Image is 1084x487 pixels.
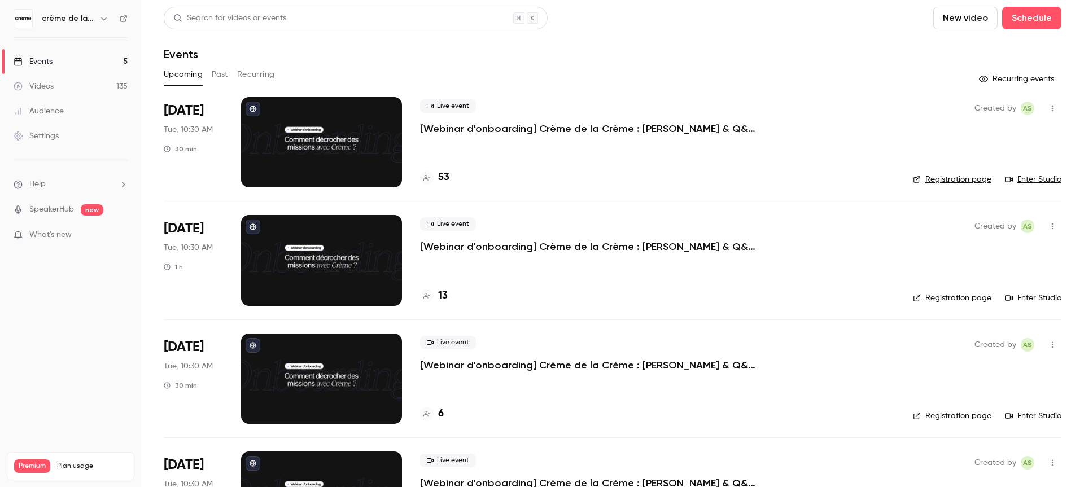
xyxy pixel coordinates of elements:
span: Tue, 10:30 AM [164,361,213,372]
a: 53 [420,170,449,185]
span: Premium [14,459,50,473]
button: Recurring [237,65,275,84]
span: [DATE] [164,456,204,474]
div: Events [14,56,53,67]
span: AS [1023,456,1032,470]
a: SpeakerHub [29,204,74,216]
li: help-dropdown-opener [14,178,128,190]
a: Registration page [913,410,991,422]
a: 6 [420,406,444,422]
span: new [81,204,103,216]
a: [Webinar d'onboarding] Crème de la Crème : [PERSON_NAME] & Q&A par [PERSON_NAME] [420,358,759,372]
div: Videos [14,81,54,92]
span: [DATE] [164,338,204,356]
div: Settings [14,130,59,142]
span: Alexandre Sutra [1021,456,1034,470]
a: Enter Studio [1005,292,1061,304]
span: Created by [974,338,1016,352]
a: [Webinar d'onboarding] Crème de la Crème : [PERSON_NAME] & Q&A par [PERSON_NAME] [420,122,759,135]
span: Help [29,178,46,190]
h4: 13 [438,288,448,304]
span: Created by [974,456,1016,470]
h1: Events [164,47,198,61]
h6: crème de la crème [42,13,95,24]
span: Tue, 10:30 AM [164,242,213,253]
span: Created by [974,102,1016,115]
span: What's new [29,229,72,241]
a: Registration page [913,292,991,304]
span: Plan usage [57,462,127,471]
div: Audience [14,106,64,117]
a: Enter Studio [1005,174,1061,185]
div: 30 min [164,381,197,390]
button: Upcoming [164,65,203,84]
a: Registration page [913,174,991,185]
span: Tue, 10:30 AM [164,124,213,135]
button: Schedule [1002,7,1061,29]
h4: 53 [438,170,449,185]
div: 30 min [164,144,197,153]
span: Created by [974,220,1016,233]
span: Alexandre Sutra [1021,220,1034,233]
span: Live event [420,217,476,231]
div: Sep 9 Tue, 10:30 AM (Europe/Madrid) [164,215,223,305]
img: crème de la crème [14,10,32,28]
div: Aug 26 Tue, 10:30 AM (Europe/Madrid) [164,97,223,187]
span: [DATE] [164,220,204,238]
a: Enter Studio [1005,410,1061,422]
h4: 6 [438,406,444,422]
a: [Webinar d'onboarding] Crème de la Crème : [PERSON_NAME] & Q&A par [PERSON_NAME] [420,240,759,253]
span: AS [1023,102,1032,115]
span: Live event [420,99,476,113]
span: AS [1023,338,1032,352]
span: Alexandre Sutra [1021,102,1034,115]
div: Sep 16 Tue, 10:30 AM (Europe/Madrid) [164,334,223,424]
button: Recurring events [974,70,1061,88]
span: [DATE] [164,102,204,120]
button: Past [212,65,228,84]
span: Live event [420,336,476,349]
div: Search for videos or events [173,12,286,24]
a: 13 [420,288,448,304]
span: Alexandre Sutra [1021,338,1034,352]
button: New video [933,7,998,29]
div: 1 h [164,262,183,271]
span: Live event [420,454,476,467]
span: AS [1023,220,1032,233]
